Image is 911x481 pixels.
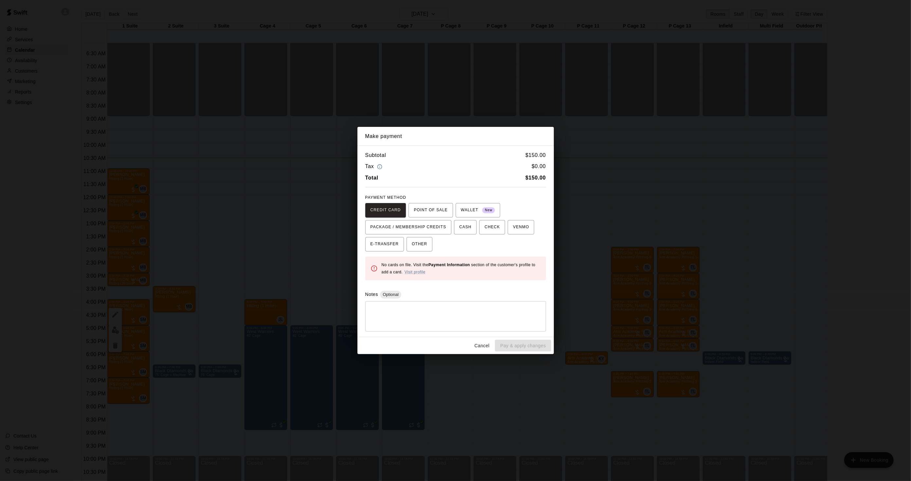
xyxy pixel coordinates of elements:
[365,162,384,171] h6: Tax
[461,205,495,215] span: WALLET
[382,263,536,274] span: No cards on file. Visit the section of the customer's profile to add a card.
[371,239,399,249] span: E-TRANSFER
[484,222,500,232] span: CHECK
[405,270,426,274] a: Visit profile
[365,195,406,200] span: PAYMENT METHOD
[482,206,495,215] span: New
[365,175,378,180] b: Total
[380,292,401,297] span: Optional
[532,162,546,171] h6: $ 0.00
[479,220,505,234] button: CHECK
[428,263,470,267] b: Payment Information
[365,292,378,297] label: Notes
[357,127,554,146] h2: Make payment
[414,205,447,215] span: POINT OF SALE
[365,151,386,160] h6: Subtotal
[365,203,406,217] button: CREDIT CARD
[525,151,546,160] h6: $ 150.00
[409,203,453,217] button: POINT OF SALE
[412,239,427,249] span: OTHER
[407,237,432,251] button: OTHER
[365,220,452,234] button: PACKAGE / MEMBERSHIP CREDITS
[471,340,492,352] button: Cancel
[454,220,477,234] button: CASH
[508,220,534,234] button: VENMO
[459,222,471,232] span: CASH
[365,237,404,251] button: E-TRANSFER
[371,222,446,232] span: PACKAGE / MEMBERSHIP CREDITS
[456,203,501,217] button: WALLET New
[525,175,546,180] b: $ 150.00
[513,222,529,232] span: VENMO
[371,205,401,215] span: CREDIT CARD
